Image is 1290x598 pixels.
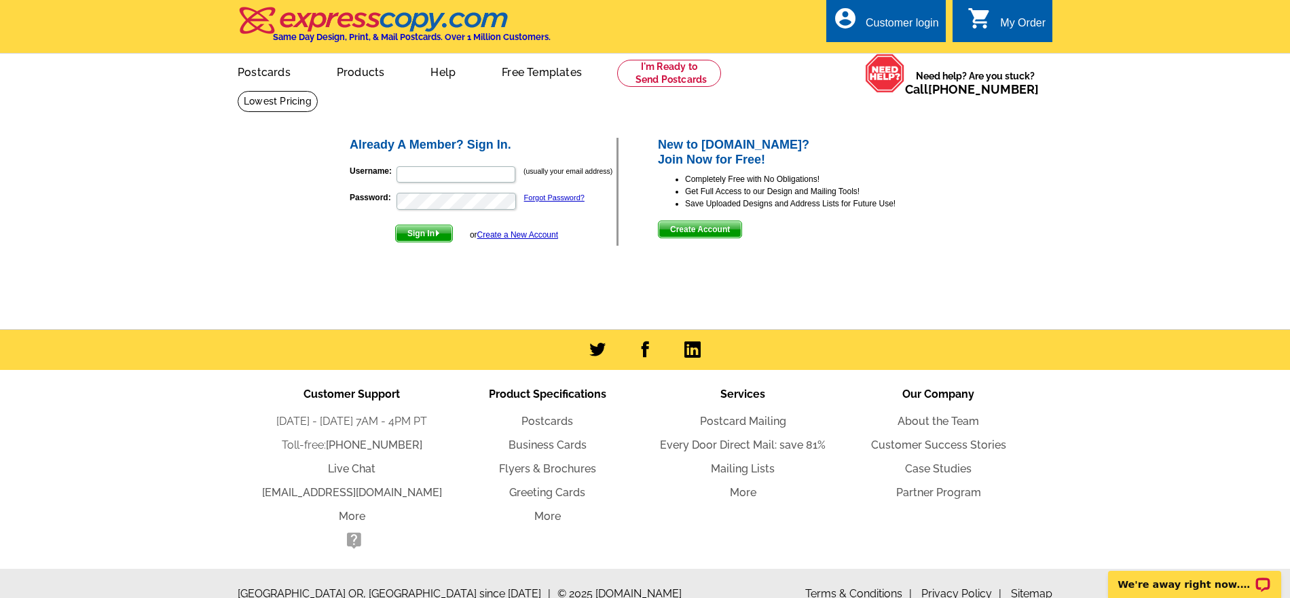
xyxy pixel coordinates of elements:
li: Completely Free with No Obligations! [685,173,942,185]
a: Case Studies [905,462,972,475]
a: Postcard Mailing [700,415,786,428]
a: More [534,510,561,523]
a: About the Team [898,415,979,428]
iframe: LiveChat chat widget [1099,555,1290,598]
img: help [865,54,905,93]
a: Postcards [216,55,312,87]
a: Mailing Lists [711,462,775,475]
h2: Already A Member? Sign In. [350,138,616,153]
a: Free Templates [480,55,604,87]
a: Partner Program [896,486,981,499]
a: shopping_cart My Order [967,15,1046,32]
span: Need help? Are you stuck? [905,69,1046,96]
span: Product Specifications [489,388,606,400]
a: Business Cards [509,438,587,451]
span: Create Account [659,221,741,238]
a: Create a New Account [477,230,558,240]
span: Sign In [396,225,452,242]
h2: New to [DOMAIN_NAME]? Join Now for Free! [658,138,942,167]
small: (usually your email address) [523,167,612,175]
a: Flyers & Brochures [499,462,596,475]
a: Customer Success Stories [871,438,1006,451]
div: Customer login [866,17,939,36]
a: Postcards [521,415,573,428]
div: or [470,229,558,241]
a: Greeting Cards [509,486,585,499]
img: button-next-arrow-white.png [435,230,441,236]
label: Username: [350,165,395,177]
a: Forgot Password? [524,193,585,202]
a: Same Day Design, Print, & Mail Postcards. Over 1 Million Customers. [238,16,551,42]
div: My Order [1000,17,1046,36]
button: Sign In [395,225,453,242]
a: More [339,510,365,523]
li: Toll-free: [254,437,449,453]
i: account_circle [833,6,858,31]
a: Help [409,55,477,87]
button: Create Account [658,221,742,238]
a: [PHONE_NUMBER] [326,438,422,451]
a: account_circle Customer login [833,15,939,32]
span: Customer Support [303,388,400,400]
span: Our Company [902,388,974,400]
a: [EMAIL_ADDRESS][DOMAIN_NAME] [262,486,442,499]
label: Password: [350,191,395,204]
a: [PHONE_NUMBER] [928,82,1039,96]
span: Call [905,82,1039,96]
a: Live Chat [328,462,375,475]
a: Products [315,55,407,87]
h4: Same Day Design, Print, & Mail Postcards. Over 1 Million Customers. [273,32,551,42]
li: Save Uploaded Designs and Address Lists for Future Use! [685,198,942,210]
a: Every Door Direct Mail: save 81% [660,438,826,451]
i: shopping_cart [967,6,992,31]
li: Get Full Access to our Design and Mailing Tools! [685,185,942,198]
a: More [730,486,756,499]
span: Services [720,388,765,400]
li: [DATE] - [DATE] 7AM - 4PM PT [254,413,449,430]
